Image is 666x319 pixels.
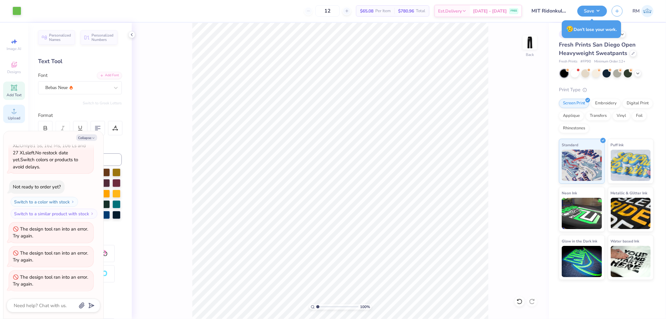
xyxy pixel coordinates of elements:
span: No restock date yet. [13,150,68,163]
img: Standard [562,150,602,181]
img: Glow in the Dark Ink [562,246,602,277]
div: Foil [632,111,647,121]
span: Est. Delivery [438,8,462,14]
label: Font [38,72,47,79]
div: Transfers [586,111,611,121]
span: # FP90 [580,59,591,64]
span: RM [633,7,640,15]
span: Puff Ink [611,142,624,148]
span: Upload [8,116,20,121]
span: Per Item [375,8,391,14]
img: Back [524,36,536,49]
span: Personalized Names [49,33,71,42]
input: Untitled Design [527,5,573,17]
span: [DATE] - [DATE] [473,8,507,14]
div: Rhinestones [559,124,589,133]
div: The design tool ran into an error. Try again. [13,250,88,263]
span: Metallic & Glitter Ink [611,190,648,196]
img: Ronald Manipon [641,5,654,17]
span: 😥 [566,25,574,33]
button: Switch to a color with stock [11,197,78,207]
div: # 474567A [559,30,584,38]
div: Digital Print [623,99,653,108]
div: Print Type [559,86,654,93]
div: Don’t lose your work. [562,20,621,38]
span: Fresh Prints San Diego Open Heavyweight Sweatpants [559,41,636,57]
div: Applique [559,111,584,121]
img: Puff Ink [611,150,651,181]
a: RM [633,5,654,17]
div: Vinyl [613,111,630,121]
span: Only 81 Ss, 162 Ms, 106 Ls and 27 XLs left. Switch colors or products to avoid delays. [13,136,86,170]
span: Add Text [7,92,22,97]
img: Water based Ink [611,246,651,277]
span: Neon Ink [562,190,577,196]
button: Save [577,6,607,17]
span: $780.96 [398,8,414,14]
div: Add Font [97,72,122,79]
span: Designs [7,69,21,74]
div: Back [526,52,534,57]
span: Fresh Prints [559,59,577,64]
div: The design tool ran into an error. Try again. [13,226,88,239]
span: FREE [511,9,517,13]
img: Switch to a similar product with stock [90,212,94,216]
span: Water based Ink [611,238,639,244]
button: Switch to a similar product with stock [11,209,97,219]
span: Minimum Order: 12 + [594,59,625,64]
img: Neon Ink [562,198,602,229]
input: – – [315,5,340,17]
span: Glow in the Dark Ink [562,238,597,244]
button: Switch to Greek Letters [83,101,122,106]
img: Switch to a color with stock [71,200,75,204]
div: Screen Print [559,99,589,108]
div: Not ready to order yet? [13,184,61,190]
span: $65.08 [360,8,373,14]
span: Image AI [7,46,22,51]
button: Collapse [76,134,97,141]
span: 100 % [360,304,370,310]
span: Total [416,8,425,14]
div: The design tool ran into an error. Try again. [13,274,88,287]
span: Standard [562,142,578,148]
div: Text Tool [38,57,122,66]
div: Embroidery [591,99,621,108]
span: Personalized Numbers [91,33,114,42]
img: Metallic & Glitter Ink [611,198,651,229]
div: Format [38,112,122,119]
